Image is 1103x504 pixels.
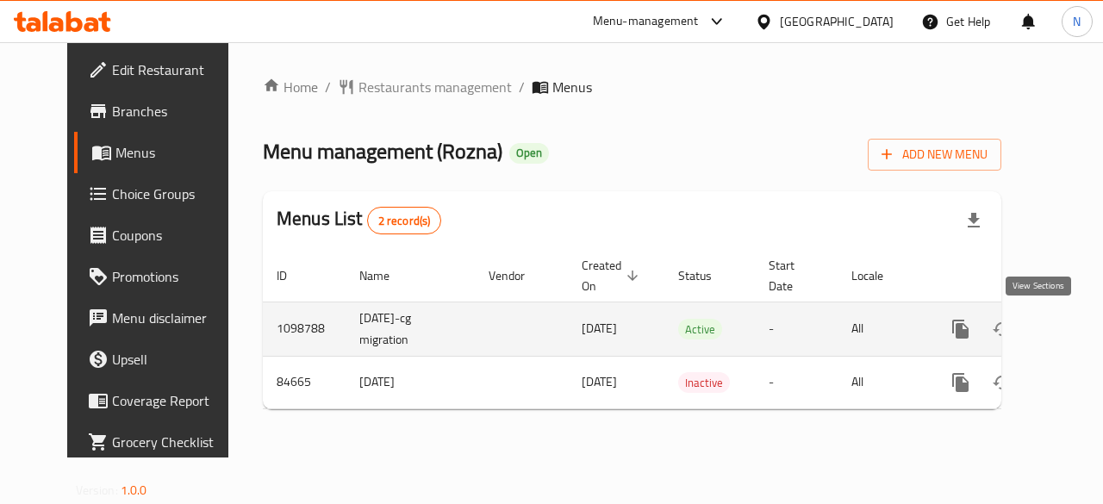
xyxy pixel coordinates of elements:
[981,308,1023,350] button: Change Status
[74,339,252,380] a: Upsell
[882,144,988,165] span: Add New Menu
[74,132,252,173] a: Menus
[940,362,981,403] button: more
[112,432,238,452] span: Grocery Checklist
[509,146,549,160] span: Open
[74,380,252,421] a: Coverage Report
[953,200,994,241] div: Export file
[277,206,441,234] h2: Menus List
[489,265,547,286] span: Vendor
[112,266,238,287] span: Promotions
[678,372,730,393] div: Inactive
[1073,12,1081,31] span: N
[981,362,1023,403] button: Change Status
[112,308,238,328] span: Menu disclaimer
[582,255,644,296] span: Created On
[115,142,238,163] span: Menus
[346,356,475,408] td: [DATE]
[780,12,894,31] div: [GEOGRAPHIC_DATA]
[74,173,252,215] a: Choice Groups
[112,184,238,204] span: Choice Groups
[358,77,512,97] span: Restaurants management
[338,77,512,97] a: Restaurants management
[112,225,238,246] span: Coupons
[755,356,838,408] td: -
[277,265,309,286] span: ID
[112,59,238,80] span: Edit Restaurant
[593,11,699,32] div: Menu-management
[74,90,252,132] a: Branches
[346,302,475,356] td: [DATE]-cg migration
[74,256,252,297] a: Promotions
[552,77,592,97] span: Menus
[74,215,252,256] a: Coupons
[121,479,147,501] span: 1.0.0
[755,302,838,356] td: -
[112,349,238,370] span: Upsell
[582,370,617,393] span: [DATE]
[868,139,1001,171] button: Add New Menu
[112,390,238,411] span: Coverage Report
[678,265,734,286] span: Status
[940,308,981,350] button: more
[74,49,252,90] a: Edit Restaurant
[509,143,549,164] div: Open
[851,265,906,286] span: Locale
[838,302,926,356] td: All
[678,320,722,339] span: Active
[368,213,441,229] span: 2 record(s)
[519,77,525,97] li: /
[367,207,442,234] div: Total records count
[74,421,252,463] a: Grocery Checklist
[678,373,730,393] span: Inactive
[263,356,346,408] td: 84665
[263,302,346,356] td: 1098788
[263,77,1001,97] nav: breadcrumb
[325,77,331,97] li: /
[263,77,318,97] a: Home
[769,255,817,296] span: Start Date
[74,297,252,339] a: Menu disclaimer
[263,132,502,171] span: Menu management ( Rozna )
[838,356,926,408] td: All
[76,479,118,501] span: Version:
[582,317,617,339] span: [DATE]
[359,265,412,286] span: Name
[112,101,238,121] span: Branches
[678,319,722,339] div: Active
